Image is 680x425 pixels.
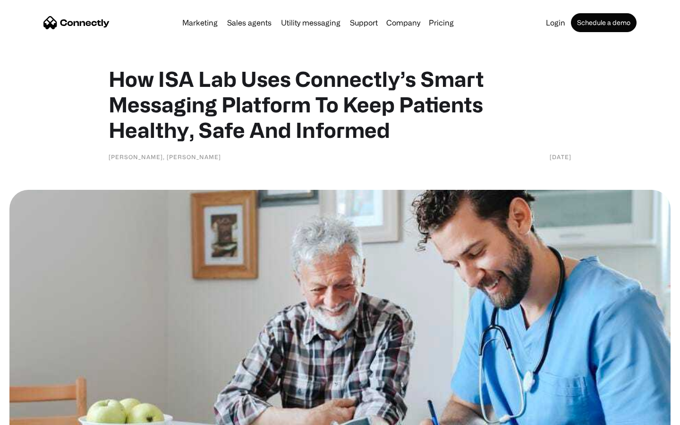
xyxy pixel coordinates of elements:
[386,16,420,29] div: Company
[346,19,382,26] a: Support
[9,408,57,422] aside: Language selected: English
[178,19,221,26] a: Marketing
[425,19,458,26] a: Pricing
[542,19,569,26] a: Login
[109,66,571,143] h1: How ISA Lab Uses Connectly’s Smart Messaging Platform To Keep Patients Healthy, Safe And Informed
[571,13,637,32] a: Schedule a demo
[109,152,221,161] div: [PERSON_NAME], [PERSON_NAME]
[550,152,571,161] div: [DATE]
[223,19,275,26] a: Sales agents
[19,408,57,422] ul: Language list
[277,19,344,26] a: Utility messaging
